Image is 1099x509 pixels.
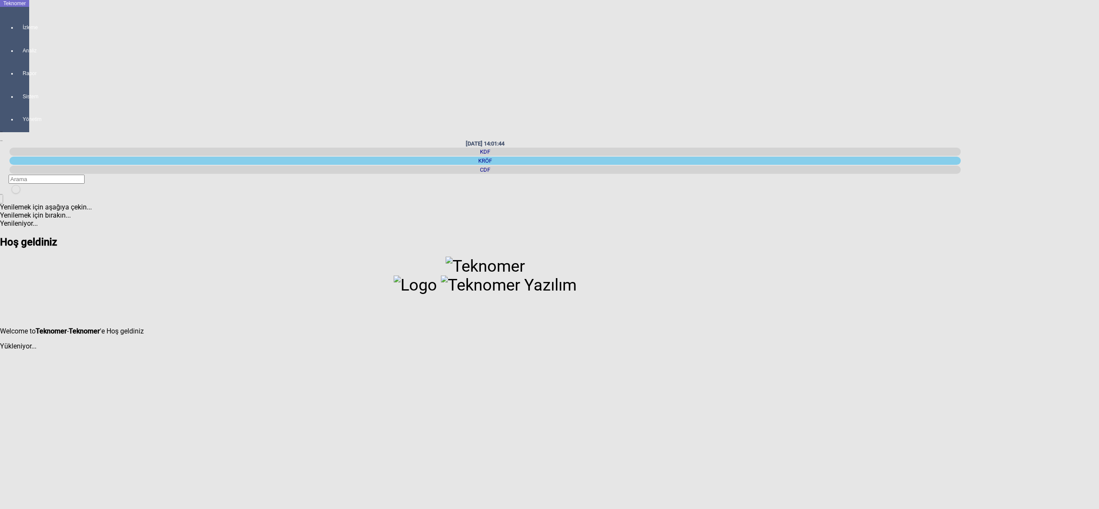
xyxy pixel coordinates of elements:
input: Arama [9,175,85,184]
strong: Teknomer [36,327,67,335]
div: CDF [9,166,961,174]
span: İzleme [23,24,24,31]
img: Teknomer [446,257,525,276]
span: Sistem [23,93,24,100]
strong: Teknomer [69,327,100,335]
div: KDF [9,148,961,156]
img: Logo [394,276,437,294]
span: Analiz [23,47,24,54]
img: Teknomer Yazılım [441,276,577,294]
span: Yönetim [23,116,24,123]
div: KRÖF [9,157,961,165]
span: Rapor [23,70,24,77]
